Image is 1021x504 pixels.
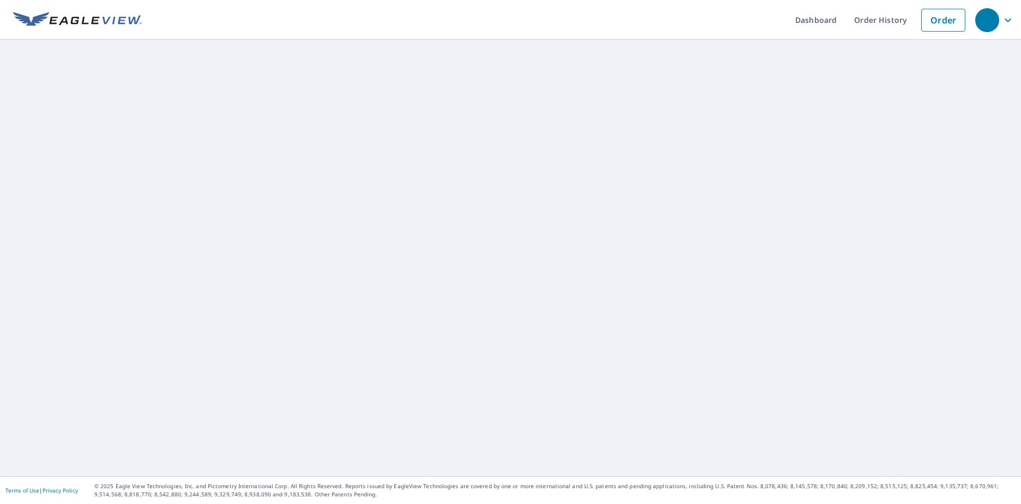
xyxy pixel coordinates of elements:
[43,487,78,494] a: Privacy Policy
[94,482,1016,499] p: © 2025 Eagle View Technologies, Inc. and Pictometry International Corp. All Rights Reserved. Repo...
[921,9,965,32] a: Order
[13,12,142,28] img: EV Logo
[5,487,39,494] a: Terms of Use
[5,487,78,494] p: |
